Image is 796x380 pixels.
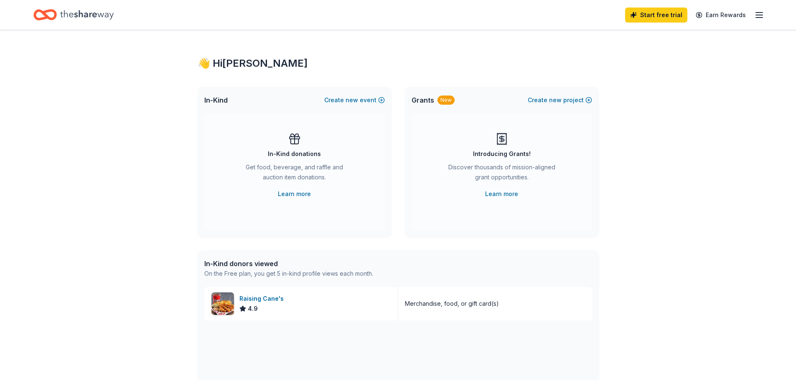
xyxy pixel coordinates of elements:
[485,189,518,199] a: Learn more
[248,304,258,314] span: 4.9
[211,292,234,315] img: Image for Raising Cane's
[691,8,751,23] a: Earn Rewards
[204,95,228,105] span: In-Kind
[33,5,114,25] a: Home
[549,95,562,105] span: new
[278,189,311,199] a: Learn more
[528,95,592,105] button: Createnewproject
[238,162,351,186] div: Get food, beverage, and raffle and auction item donations.
[473,149,531,159] div: Introducing Grants!
[412,95,434,105] span: Grants
[625,8,687,23] a: Start free trial
[268,149,321,159] div: In-Kind donations
[346,95,358,105] span: new
[324,95,385,105] button: Createnewevent
[445,162,559,186] div: Discover thousands of mission-aligned grant opportunities.
[405,299,499,309] div: Merchandise, food, or gift card(s)
[198,57,599,70] div: 👋 Hi [PERSON_NAME]
[437,96,455,105] div: New
[204,269,373,279] div: On the Free plan, you get 5 in-kind profile views each month.
[204,259,373,269] div: In-Kind donors viewed
[239,294,287,304] div: Raising Cane's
